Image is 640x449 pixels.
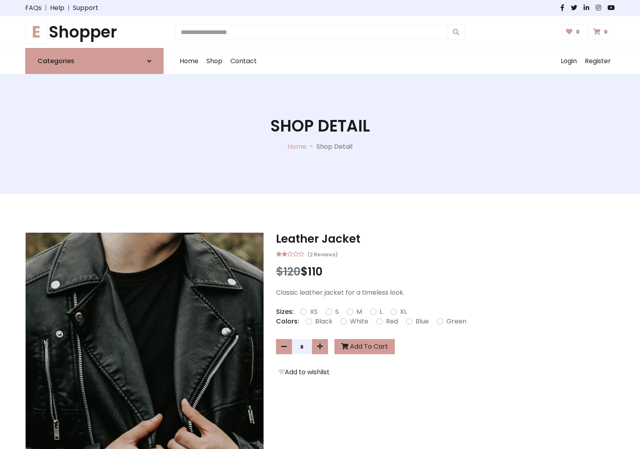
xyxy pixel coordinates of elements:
[307,249,338,259] small: (2 Reviews)
[25,48,164,74] a: Categories
[25,3,42,13] a: FAQs
[308,264,322,279] span: 110
[276,264,300,279] span: $120
[42,3,50,13] span: |
[446,317,466,326] label: Green
[316,142,352,152] p: Shop Detail
[416,317,429,326] label: Blue
[64,3,73,13] span: |
[226,48,261,74] a: Contact
[25,22,164,42] h1: Shopper
[386,317,398,326] label: Red
[270,116,370,136] h1: Shop Detail
[276,288,615,297] p: Classic leather jacket for a timeless look.
[276,307,294,317] p: Sizes:
[202,48,226,74] a: Shop
[380,307,382,317] label: L
[588,24,615,40] a: 0
[73,3,98,13] a: Support
[38,57,74,65] h6: Categories
[400,307,407,317] label: XL
[574,28,582,36] span: 0
[276,317,299,326] p: Colors:
[356,307,362,317] label: M
[310,307,318,317] label: XS
[276,232,615,246] h3: Leather Jacket
[334,339,395,354] button: Add To Cart
[176,48,202,74] a: Home
[288,142,306,151] a: Home
[581,48,615,74] a: Register
[25,22,164,42] a: EShopper
[557,48,581,74] a: Login
[350,317,368,326] label: White
[306,142,316,152] p: -
[315,317,332,326] label: Black
[335,307,339,317] label: S
[25,20,47,44] span: E
[276,265,615,279] h3: $
[561,24,587,40] a: 0
[276,367,332,377] button: Add to wishlist
[50,3,64,13] a: Help
[602,28,610,36] span: 0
